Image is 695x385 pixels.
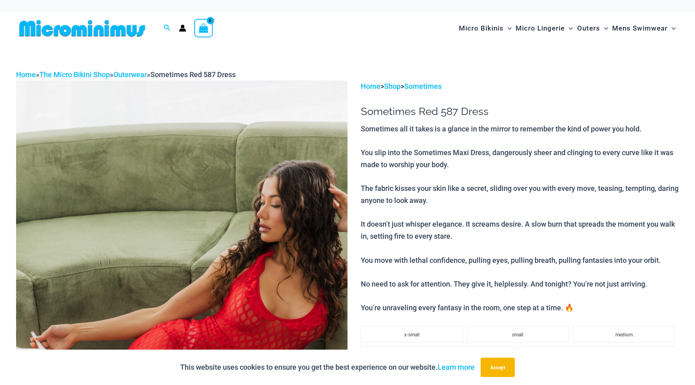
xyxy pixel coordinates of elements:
li: medium [573,326,675,342]
p: Sometimes all it takes is a glance in the mirror to remember the kind of power you hold. You slip... [361,123,679,314]
span: Menu Toggle [504,18,512,39]
a: Learn more [438,363,475,371]
span: Micro Bikinis [459,18,504,39]
p: > > [361,80,679,92]
button: Accept [481,358,515,377]
li: large [361,346,516,362]
span: x-small [404,332,419,338]
span: Mens Swimwear [612,18,668,39]
p: This website uses cookies to ensure you get the best experience on our website. [180,361,475,373]
span: Micro Lingerie [516,18,565,39]
a: Home [16,70,36,79]
li: small [467,326,569,342]
nav: Site Navigation [456,15,679,42]
span: Menu Toggle [668,18,676,39]
span: » » » [16,70,236,79]
a: Search icon link [164,23,171,33]
a: Shop [384,82,401,90]
a: Micro LingerieMenu ToggleMenu Toggle [514,16,575,41]
li: x-large [520,346,675,362]
a: Sometimes [404,82,442,90]
span: medium [615,332,633,338]
a: Outerwear [113,70,147,79]
a: Account icon link [179,25,186,32]
span: small [512,332,523,338]
span: Menu Toggle [600,18,608,39]
h1: Sometimes Red 587 Dress [361,105,679,118]
a: View Shopping Cart, empty [194,19,213,37]
a: Micro BikinisMenu ToggleMenu Toggle [457,16,514,41]
li: x-small [361,326,463,342]
a: The Micro Bikini Shop [39,70,110,79]
img: MM SHOP LOGO FLAT [16,19,148,37]
a: Home [361,82,380,90]
a: Mens SwimwearMenu ToggleMenu Toggle [610,16,678,41]
span: Sometimes Red 587 Dress [150,70,236,79]
span: Outers [577,18,600,39]
span: Menu Toggle [565,18,573,39]
a: OutersMenu ToggleMenu Toggle [575,16,610,41]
